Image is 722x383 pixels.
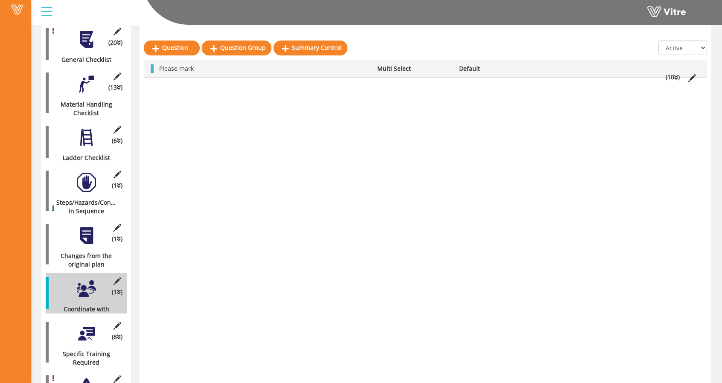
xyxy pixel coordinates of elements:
[144,41,200,55] a: Question
[202,41,271,55] a: Question Group
[112,181,122,190] span: (1 )
[661,73,684,81] li: (10 )
[46,100,120,117] div: Material Handling Checklist
[46,350,120,367] div: Specific Training Required
[112,333,122,341] span: (8 )
[112,288,122,296] span: (1 )
[46,252,120,269] div: Changes from the original plan
[108,38,122,47] span: (20 )
[46,55,120,64] div: General Checklist
[274,41,347,55] a: Summary Control
[373,64,455,73] li: Multi Select
[112,136,122,145] span: (6 )
[159,64,194,73] span: Please mark
[112,235,122,243] span: (1 )
[46,198,120,215] div: Steps/Hazards/Controls in Sequence
[46,154,120,162] div: Ladder Checklist
[455,64,537,73] li: Default
[108,83,122,92] span: (13 )
[46,305,120,313] div: Coordinate with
